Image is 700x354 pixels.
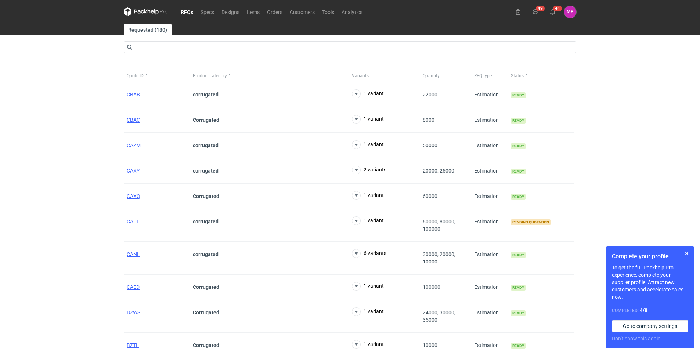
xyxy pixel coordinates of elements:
button: 1 variant [352,115,384,124]
button: Skip for now [682,249,691,258]
strong: corrugated [193,219,219,224]
div: Estimation [471,209,508,242]
a: Customers [286,7,318,16]
span: Ready [511,92,526,98]
button: 1 variant [352,340,384,349]
a: CANL [127,251,140,257]
button: 1 variant [352,140,384,149]
button: 49 [530,6,541,18]
strong: corrugated [193,92,219,98]
a: Requested (180) [124,24,172,35]
span: 60000, 80000, 100000 [423,219,455,232]
button: Don’t show this again [612,335,661,342]
strong: 4 / 8 [640,307,647,313]
a: Items [243,7,263,16]
span: 30000, 20000, 10000 [423,251,455,265]
strong: Corrugated [193,309,219,315]
p: To get the full Packhelp Pro experience, complete your supplier profile. Attract new customers an... [612,264,688,301]
strong: corrugated [193,142,219,148]
a: BZWS [127,309,140,315]
span: Pending quotation [511,219,551,225]
a: CBAB [127,92,140,98]
span: 20000, 25000 [423,168,454,174]
span: Ready [511,169,526,174]
div: Mateusz Borowik [564,6,576,18]
span: Ready [511,252,526,258]
button: 1 variant [352,307,384,316]
div: Estimation [471,300,508,333]
a: CAFT [127,219,139,224]
a: CAZM [127,142,141,148]
button: 2 variants [352,166,386,174]
span: 8000 [423,117,434,123]
span: Quantity [423,73,440,79]
strong: Corrugated [193,117,219,123]
div: Estimation [471,242,508,275]
span: Status [511,73,524,79]
a: CAXY [127,168,140,174]
span: Quote ID [127,73,144,79]
button: 1 variant [352,216,384,225]
a: Go to company settings [612,320,688,332]
div: Estimation [471,158,508,184]
a: Specs [197,7,218,16]
a: RFQs [177,7,197,16]
span: Ready [511,143,526,149]
button: Quote ID [124,70,190,82]
span: 60000 [423,193,437,199]
button: 1 variant [352,191,384,200]
a: CAXQ [127,193,140,199]
a: Orders [263,7,286,16]
div: Estimation [471,275,508,300]
span: Ready [511,343,526,349]
a: CAED [127,284,140,290]
svg: Packhelp Pro [124,7,168,16]
div: Estimation [471,82,508,107]
span: 24000, 30000, 35000 [423,309,455,323]
span: 50000 [423,142,437,148]
span: 22000 [423,92,437,98]
strong: Corrugated [193,342,219,348]
button: Status [508,70,574,82]
button: Product category [190,70,349,82]
a: Analytics [338,7,366,16]
a: BZTL [127,342,139,348]
button: 6 variants [352,249,386,258]
button: MB [564,6,576,18]
a: Tools [318,7,338,16]
div: Estimation [471,107,508,133]
span: Ready [511,194,526,200]
strong: corrugated [193,251,219,257]
span: 100000 [423,284,440,290]
span: 10000 [423,342,437,348]
span: Ready [511,310,526,316]
a: Designs [218,7,243,16]
strong: corrugated [193,168,219,174]
div: Estimation [471,184,508,209]
a: CBAC [127,117,140,123]
div: Estimation [471,133,508,158]
button: 1 variant [352,89,384,98]
span: Product category [193,73,227,79]
strong: Corrugated [193,284,219,290]
span: Ready [511,118,526,124]
button: 1 variant [352,282,384,291]
h1: Complete your profile [612,252,688,261]
span: RFQ type [474,73,492,79]
div: Completed: [612,307,688,314]
span: Variants [352,73,369,79]
span: Ready [511,285,526,291]
button: 41 [547,6,559,18]
strong: Corrugated [193,193,219,199]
